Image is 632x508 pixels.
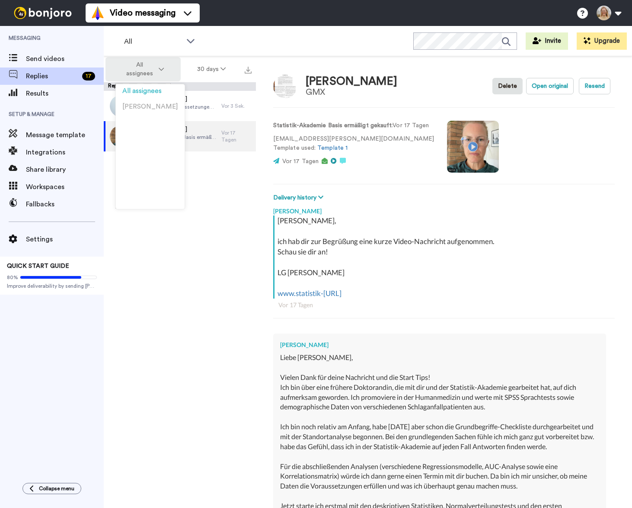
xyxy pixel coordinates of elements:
button: Upgrade [577,32,627,50]
a: www.statistik [278,289,321,298]
span: Message template [26,130,104,140]
button: Open original [526,78,574,94]
div: [PERSON_NAME] [273,203,615,215]
a: [PERSON_NAME]Selbstlernkurs Voraussetzungen gekauftVor 3 Sek. [104,91,256,121]
div: Replies [104,82,256,91]
p: [EMAIL_ADDRESS][PERSON_NAME][DOMAIN_NAME] Template used: [273,135,434,153]
div: Vor 17 Tagen [221,129,252,143]
div: [PERSON_NAME], ich hab dir zur Begrüßung eine kurze Video-Nachricht aufgenommen. Schau sie dir an... [278,215,613,299]
div: GMX [306,87,397,97]
button: Export all results that match these filters now. [242,63,254,76]
a: [PERSON_NAME]Statistik-Akademie Basis ermäßigt gekauftVor 17 Tagen [104,121,256,151]
span: Collapse menu [39,485,74,492]
button: 30 days [181,61,243,77]
div: [PERSON_NAME] [280,341,599,349]
div: Vor 17 Tagen [278,301,610,309]
button: Collapse menu [22,483,81,494]
img: 0554523a-60c4-4047-9cd7-19c7acf733a7-thumb.jpg [110,125,131,147]
div: Vor 3 Sek. [221,103,252,109]
span: Settings [26,234,104,244]
div: [PERSON_NAME] [306,75,397,88]
button: Resend [579,78,610,94]
button: Delivery history [273,193,326,203]
img: vm-color.svg [91,6,105,20]
span: Integrations [26,147,104,158]
span: Video messaging [110,7,176,19]
a: Template 1 [317,145,348,151]
span: Improve deliverability by sending [PERSON_NAME] from your own email [7,283,97,289]
span: 80% [7,274,18,281]
span: Fallbacks [26,199,104,209]
span: Replies [26,71,79,81]
span: [PERSON_NAME] [122,103,178,110]
span: All assignees [122,88,162,94]
img: Image of Franziska Gnann [273,74,297,98]
span: QUICK START GUIDE [7,263,69,269]
button: Invite [526,32,568,50]
div: 17 [82,72,95,80]
a: -[URL] [321,289,342,298]
img: 845d39fb-b3d1-4682-91af-0b7271f20553-thumb.jpg [110,95,131,117]
span: Share library [26,164,104,175]
span: Send videos [26,54,104,64]
span: Workspaces [26,182,104,192]
img: bj-logo-header-white.svg [10,7,75,19]
span: All [124,36,182,47]
button: All assignees [105,57,181,81]
p: : Vor 17 Tagen [273,121,434,130]
span: Vor 17 Tagen [282,158,319,164]
span: All assignees [122,61,157,78]
strong: Statistik-Akademie Basis ermäßigt gekauft [273,122,392,129]
img: export.svg [245,67,252,74]
button: Delete [492,78,523,94]
span: Results [26,88,104,99]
